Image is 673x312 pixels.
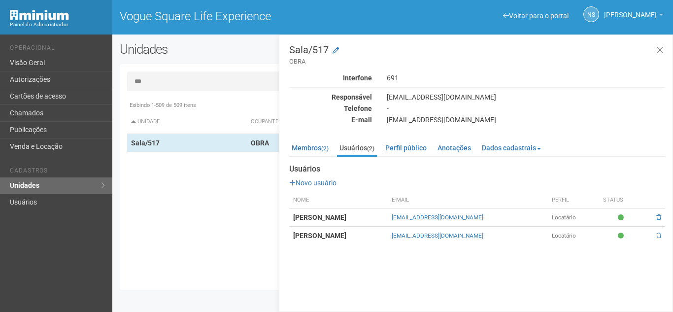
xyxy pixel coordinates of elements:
[127,101,658,110] div: Exibindo 1-509 de 509 itens
[120,10,385,23] h1: Vogue Square Life Experience
[388,192,548,208] th: E-mail
[479,140,543,155] a: Dados cadastrais
[392,232,483,239] a: [EMAIL_ADDRESS][DOMAIN_NAME]
[289,165,665,173] strong: Usuários
[503,12,569,20] a: Voltar para o portal
[120,42,338,57] h2: Unidades
[10,167,105,177] li: Cadastros
[10,20,105,29] div: Painel do Administrador
[289,57,665,66] small: OBRA
[289,179,336,187] a: Novo usuário
[618,213,626,222] span: Ativo
[548,208,600,227] td: Locatário
[618,232,626,240] span: Ativo
[293,232,346,240] strong: [PERSON_NAME]
[282,104,379,113] div: Telefone
[131,139,160,147] strong: Sala/517
[383,140,429,155] a: Perfil público
[379,73,673,82] div: 691
[435,140,473,155] a: Anotações
[583,6,599,22] a: NS
[251,139,269,147] strong: OBRA
[548,227,600,245] td: Locatário
[379,115,673,124] div: [EMAIL_ADDRESS][DOMAIN_NAME]
[337,140,377,157] a: Usuários(2)
[289,45,665,66] h3: Sala/517
[333,46,339,56] a: Modificar a unidade
[604,1,657,19] span: Nicolle Silva
[379,104,673,113] div: -
[379,93,673,102] div: [EMAIL_ADDRESS][DOMAIN_NAME]
[282,93,379,102] div: Responsável
[282,73,379,82] div: Interfone
[367,145,374,152] small: (2)
[548,192,600,208] th: Perfil
[247,110,467,134] th: Ocupante: activate to sort column ascending
[293,213,346,221] strong: [PERSON_NAME]
[10,44,105,55] li: Operacional
[604,12,663,20] a: [PERSON_NAME]
[10,10,69,20] img: Minium
[321,145,329,152] small: (2)
[127,110,247,134] th: Unidade: activate to sort column descending
[289,140,331,155] a: Membros(2)
[289,192,388,208] th: Nome
[392,214,483,221] a: [EMAIL_ADDRESS][DOMAIN_NAME]
[282,115,379,124] div: E-mail
[599,192,644,208] th: Status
